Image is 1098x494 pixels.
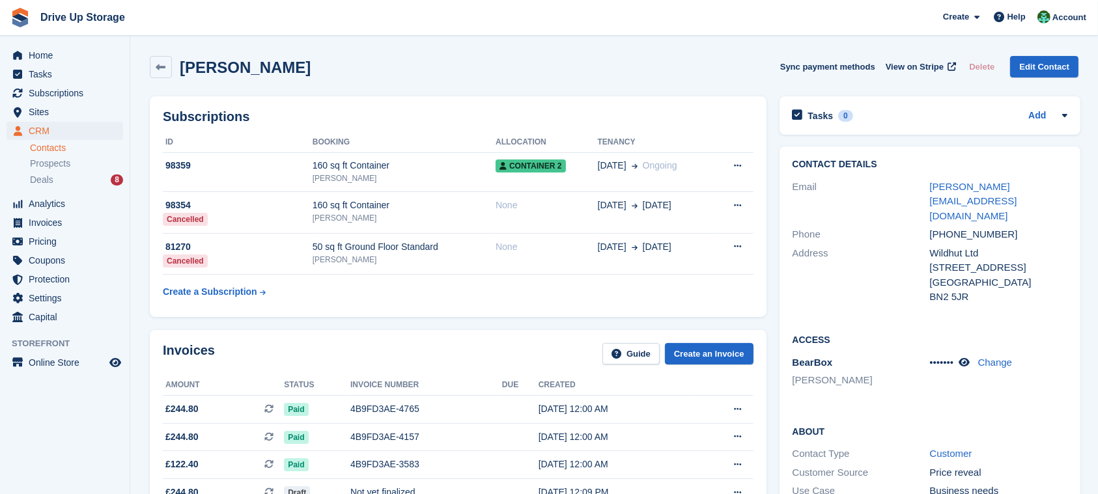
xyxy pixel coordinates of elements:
span: Paid [284,403,308,416]
th: Allocation [496,132,598,153]
div: 8 [111,174,123,185]
li: [PERSON_NAME] [793,373,930,388]
span: Protection [29,270,107,288]
h2: Tasks [808,110,834,122]
div: 81270 [163,240,313,254]
div: 98359 [163,159,313,172]
th: ID [163,132,313,153]
span: Home [29,46,107,64]
div: Customer Source [793,465,930,480]
span: Settings [29,289,107,307]
span: BearBox [793,357,833,368]
span: Analytics [29,195,107,213]
span: CRM [29,122,107,140]
a: View on Stripe [880,56,959,77]
a: menu [7,195,123,213]
a: Change [978,357,1013,368]
a: menu [7,122,123,140]
span: Prospects [30,158,70,170]
div: None [496,199,598,212]
a: menu [7,65,123,83]
th: Status [284,375,350,396]
span: Tasks [29,65,107,83]
span: £244.80 [165,430,199,444]
span: £244.80 [165,402,199,416]
div: [DATE] 12:00 AM [539,430,694,444]
span: Pricing [29,232,107,251]
a: Create an Invoice [665,343,753,364]
a: Preview store [107,355,123,370]
span: [DATE] [643,199,671,212]
a: menu [7,103,123,121]
a: Contacts [30,142,123,154]
div: 4B9FD3AE-4765 [350,402,502,416]
h2: About [793,424,1067,437]
div: None [496,240,598,254]
span: Create [943,10,969,23]
div: Email [793,180,930,224]
span: [DATE] [643,240,671,254]
div: Phone [793,227,930,242]
a: Customer [930,448,972,459]
div: [GEOGRAPHIC_DATA] [930,275,1067,290]
span: Deals [30,174,53,186]
div: Wildhut Ltd [930,246,1067,261]
span: £122.40 [165,458,199,471]
span: [DATE] [598,199,626,212]
span: Ongoing [643,160,677,171]
h2: Invoices [163,343,215,364]
span: Invoices [29,213,107,232]
a: Deals 8 [30,173,123,187]
div: Address [793,246,930,305]
h2: Subscriptions [163,109,753,124]
h2: Access [793,333,1067,346]
span: Subscriptions [29,84,107,102]
div: 0 [838,110,853,122]
a: Prospects [30,157,123,171]
span: Container 2 [496,159,565,172]
div: 98354 [163,199,313,212]
a: Create a Subscription [163,280,266,304]
div: BN2 5JR [930,290,1067,305]
h2: [PERSON_NAME] [180,59,311,76]
div: 160 sq ft Container [313,199,496,212]
div: Create a Subscription [163,285,257,299]
th: Invoice number [350,375,502,396]
span: Sites [29,103,107,121]
span: [DATE] [598,240,626,254]
a: menu [7,353,123,372]
th: Due [502,375,539,396]
div: Price reveal [930,465,1067,480]
span: [DATE] [598,159,626,172]
a: menu [7,232,123,251]
span: Account [1052,11,1086,24]
div: [PHONE_NUMBER] [930,227,1067,242]
div: Cancelled [163,213,208,226]
div: [PERSON_NAME] [313,254,496,266]
a: menu [7,46,123,64]
a: menu [7,289,123,307]
span: Help [1007,10,1026,23]
a: Drive Up Storage [35,7,130,28]
img: stora-icon-8386f47178a22dfd0bd8f6a31ec36ba5ce8667c1dd55bd0f319d3a0aa187defe.svg [10,8,30,27]
div: Cancelled [163,254,208,268]
button: Sync payment methods [780,56,875,77]
span: Paid [284,431,308,444]
a: [PERSON_NAME][EMAIL_ADDRESS][DOMAIN_NAME] [930,181,1017,221]
a: menu [7,251,123,269]
img: Camille [1037,10,1050,23]
th: Booking [313,132,496,153]
a: Guide [602,343,660,364]
a: Edit Contact [1010,56,1078,77]
span: Capital [29,308,107,326]
a: menu [7,270,123,288]
div: [DATE] 12:00 AM [539,402,694,416]
div: 160 sq ft Container [313,159,496,172]
div: 4B9FD3AE-3583 [350,458,502,471]
div: [STREET_ADDRESS] [930,260,1067,275]
a: menu [7,213,123,232]
div: [PERSON_NAME] [313,172,496,184]
span: Storefront [12,337,130,350]
th: Amount [163,375,284,396]
div: [PERSON_NAME] [313,212,496,224]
